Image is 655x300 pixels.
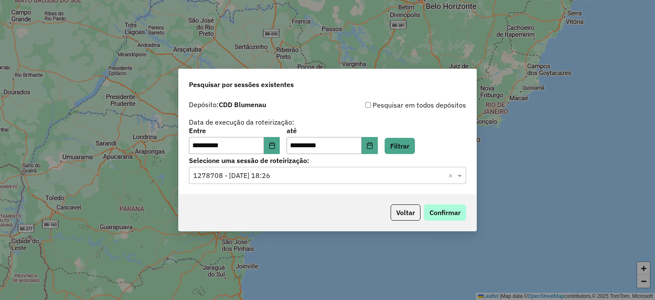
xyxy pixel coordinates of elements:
[189,99,266,110] label: Depósito:
[189,155,466,166] label: Selecione uma sessão de roteirização:
[287,125,377,136] label: até
[362,137,378,154] button: Choose Date
[424,204,466,221] button: Confirmar
[264,137,280,154] button: Choose Date
[189,79,294,90] span: Pesquisar por sessões existentes
[448,170,455,181] span: Clear all
[219,100,266,109] strong: CDD Blumenau
[189,117,294,127] label: Data de execução da roteirização:
[327,100,466,110] div: Pesquisar em todos depósitos
[189,125,280,136] label: Entre
[391,204,420,221] button: Voltar
[385,138,415,154] button: Filtrar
